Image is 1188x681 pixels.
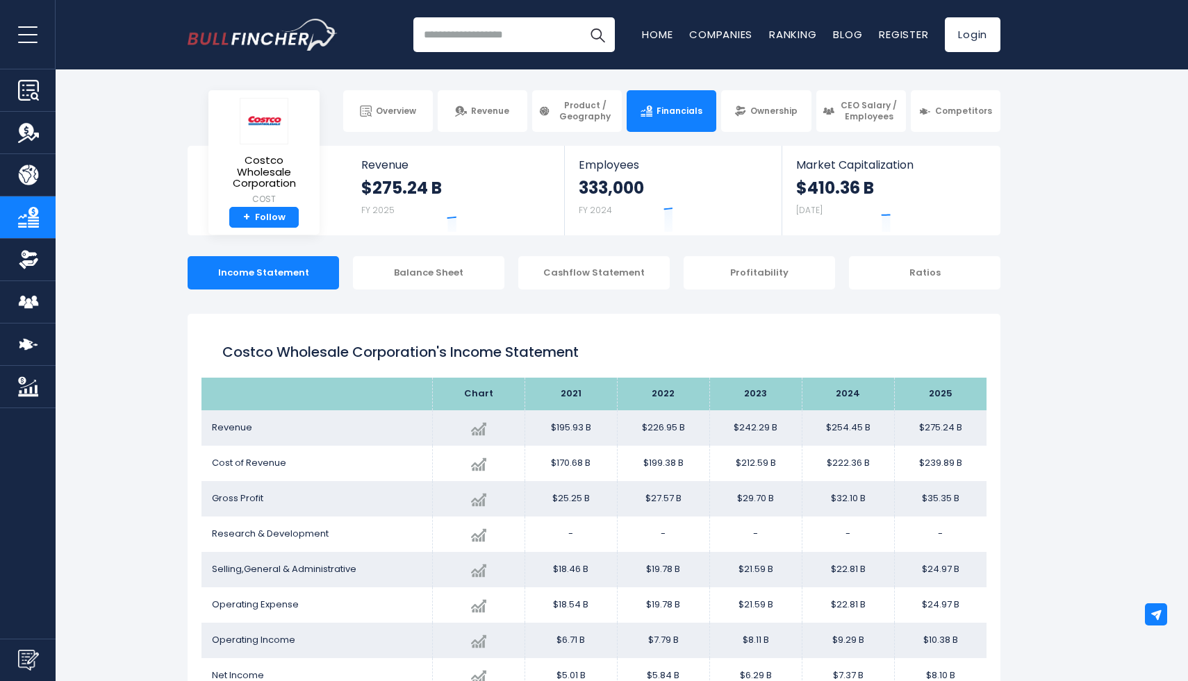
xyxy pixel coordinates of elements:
[229,207,299,228] a: +Follow
[935,106,992,117] span: Competitors
[188,256,339,289] div: Income Statement
[894,378,987,410] th: 2025
[518,256,670,289] div: Cashflow Statement
[769,27,816,42] a: Ranking
[212,527,329,540] span: Research & Development
[894,516,987,552] td: -
[438,90,527,132] a: Revenue
[554,100,616,121] span: Product / Geography
[709,378,802,410] th: 2023
[579,204,612,216] small: FY 2024
[212,456,286,469] span: Cost of Revenue
[243,211,250,224] strong: +
[220,155,308,190] span: Costco Wholesale Corporation
[212,421,252,434] span: Revenue
[617,410,709,446] td: $226.95 B
[802,623,894,658] td: $9.29 B
[353,256,504,289] div: Balance Sheet
[432,378,525,410] th: Chart
[709,623,802,658] td: $8.11 B
[802,587,894,623] td: $22.81 B
[617,378,709,410] th: 2022
[617,623,709,658] td: $7.79 B
[617,587,709,623] td: $19.78 B
[709,410,802,446] td: $242.29 B
[709,446,802,481] td: $212.59 B
[689,27,752,42] a: Companies
[894,410,987,446] td: $275.24 B
[361,158,551,171] span: Revenue
[894,446,987,481] td: $239.89 B
[709,481,802,516] td: $29.70 B
[525,481,617,516] td: $25.25 B
[750,106,798,117] span: Ownership
[802,552,894,587] td: $22.81 B
[212,491,263,505] span: Gross Profit
[802,446,894,481] td: $222.36 B
[212,633,295,646] span: Operating Income
[18,249,39,270] img: Ownership
[617,481,709,516] td: $27.57 B
[212,598,299,611] span: Operating Expense
[525,623,617,658] td: $6.71 B
[525,587,617,623] td: $18.54 B
[816,90,906,132] a: CEO Salary / Employees
[580,17,615,52] button: Search
[782,146,999,235] a: Market Capitalization $410.36 B [DATE]
[796,204,823,216] small: [DATE]
[684,256,835,289] div: Profitability
[579,158,767,171] span: Employees
[802,410,894,446] td: $254.45 B
[617,446,709,481] td: $199.38 B
[376,106,416,117] span: Overview
[709,587,802,623] td: $21.59 B
[894,552,987,587] td: $24.97 B
[525,410,617,446] td: $195.93 B
[471,106,509,117] span: Revenue
[347,146,565,235] a: Revenue $275.24 B FY 2025
[525,516,617,552] td: -
[343,90,433,132] a: Overview
[525,378,617,410] th: 2021
[709,516,802,552] td: -
[709,552,802,587] td: $21.59 B
[525,446,617,481] td: $170.68 B
[657,106,702,117] span: Financials
[532,90,622,132] a: Product / Geography
[894,587,987,623] td: $24.97 B
[361,177,442,199] strong: $275.24 B
[894,623,987,658] td: $10.38 B
[617,516,709,552] td: -
[212,562,356,575] span: Selling,General & Administrative
[894,481,987,516] td: $35.35 B
[839,100,900,121] span: CEO Salary / Employees
[802,481,894,516] td: $32.10 B
[617,552,709,587] td: $19.78 B
[219,97,309,207] a: Costco Wholesale Corporation COST
[945,17,1000,52] a: Login
[833,27,862,42] a: Blog
[796,158,985,171] span: Market Capitalization
[361,204,395,216] small: FY 2025
[627,90,716,132] a: Financials
[565,146,781,235] a: Employees 333,000 FY 2024
[222,342,966,362] h1: Costco Wholesale Corporation's Income Statement
[802,378,894,410] th: 2024
[579,177,644,199] strong: 333,000
[911,90,1000,132] a: Competitors
[879,27,928,42] a: Register
[802,516,894,552] td: -
[188,19,337,51] a: Go to homepage
[849,256,1000,289] div: Ratios
[796,177,874,199] strong: $410.36 B
[220,193,308,205] small: COST
[188,19,338,51] img: Bullfincher logo
[642,27,673,42] a: Home
[525,552,617,587] td: $18.46 B
[721,90,811,132] a: Ownership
